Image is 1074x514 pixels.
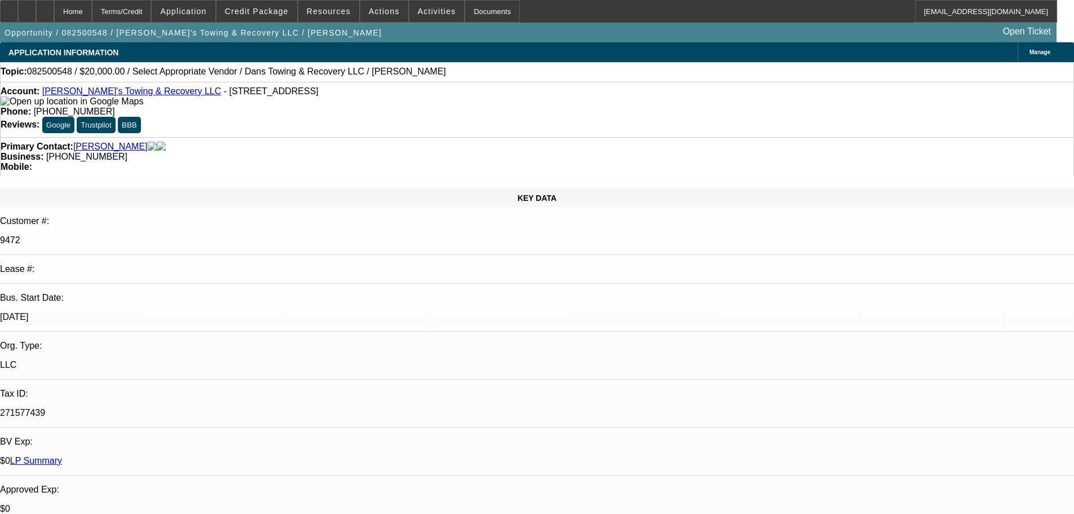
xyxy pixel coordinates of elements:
[1,107,31,116] strong: Phone:
[73,142,148,152] a: [PERSON_NAME]
[298,1,359,22] button: Resources
[118,117,141,133] button: BBB
[225,7,289,16] span: Credit Package
[418,7,456,16] span: Activities
[1,67,27,77] strong: Topic:
[224,86,319,96] span: - [STREET_ADDRESS]
[46,152,127,161] span: [PHONE_NUMBER]
[1,152,43,161] strong: Business:
[360,1,408,22] button: Actions
[8,48,118,57] span: APPLICATION INFORMATION
[1,96,143,107] img: Open up location in Google Maps
[152,1,215,22] button: Application
[77,117,115,133] button: Trustpilot
[148,142,157,152] img: facebook-icon.png
[5,28,382,37] span: Opportunity / 082500548 / [PERSON_NAME]'s Towing & Recovery LLC / [PERSON_NAME]
[1,142,73,152] strong: Primary Contact:
[518,194,556,203] span: KEY DATA
[216,1,297,22] button: Credit Package
[34,107,115,116] span: [PHONE_NUMBER]
[10,456,62,465] a: LP Summary
[157,142,166,152] img: linkedin-icon.png
[42,117,74,133] button: Google
[1,162,32,172] strong: Mobile:
[998,22,1055,41] a: Open Ticket
[1029,49,1050,55] span: Manage
[1,86,39,96] strong: Account:
[409,1,465,22] button: Activities
[369,7,400,16] span: Actions
[1,96,143,106] a: View Google Maps
[1,120,39,129] strong: Reviews:
[307,7,351,16] span: Resources
[27,67,446,77] span: 082500548 / $20,000.00 / Select Appropriate Vendor / Dans Towing & Recovery LLC / [PERSON_NAME]
[160,7,206,16] span: Application
[42,86,222,96] a: [PERSON_NAME]'s Towing & Recovery LLC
